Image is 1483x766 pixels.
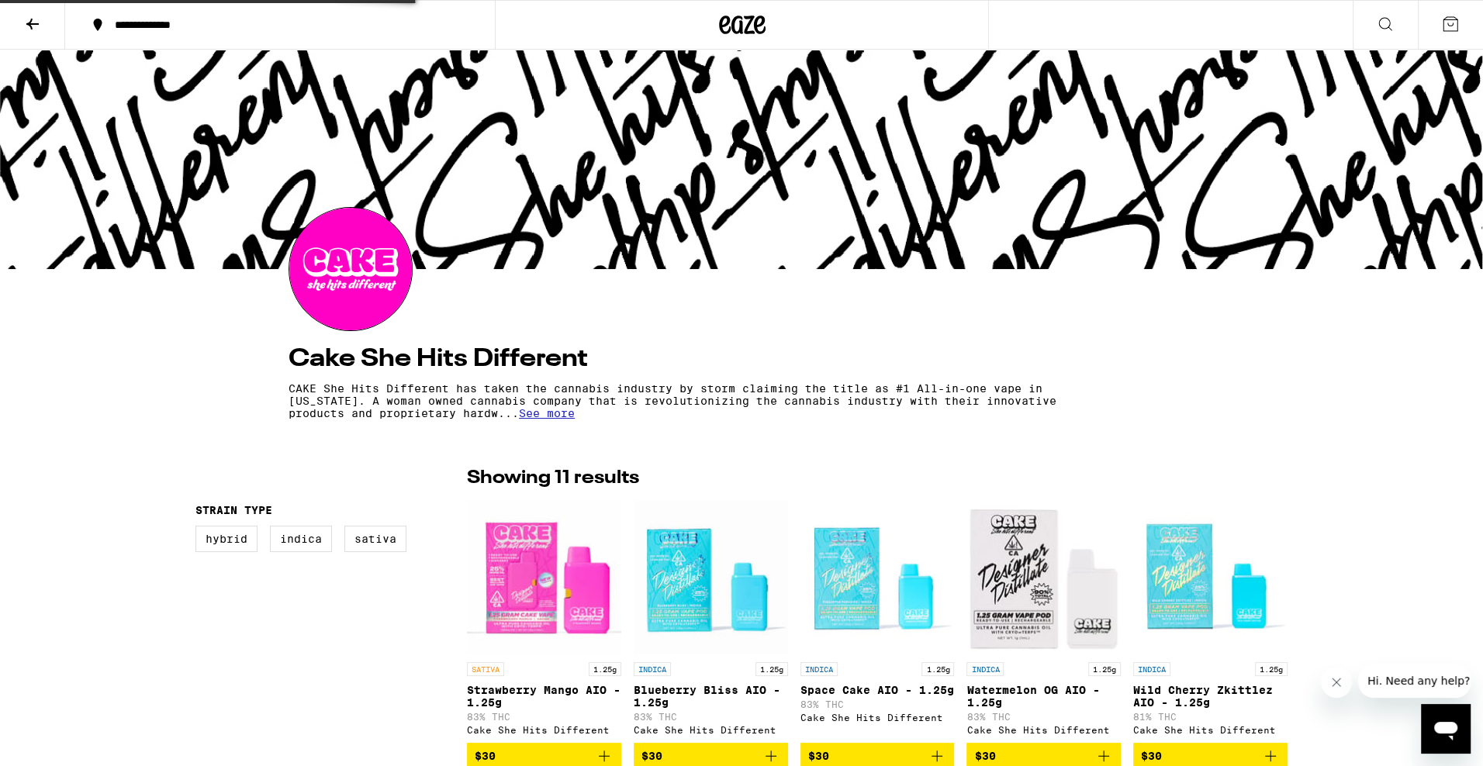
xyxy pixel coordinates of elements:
img: Cake She Hits Different - Wild Cherry Zkittlez AIO - 1.25g [1133,499,1288,654]
span: $30 [1141,750,1162,762]
span: $30 [974,750,995,762]
label: Hybrid [195,526,258,552]
img: Cake She Hits Different - Strawberry Mango AIO - 1.25g [467,499,621,654]
span: See more [519,407,575,419]
legend: Strain Type [195,504,272,516]
p: 83% THC [800,699,955,709]
p: 1.25g [589,662,621,676]
p: Wild Cherry Zkittlez AIO - 1.25g [1133,684,1288,709]
p: 83% THC [966,712,1121,722]
p: 1.25g [1255,662,1288,676]
p: 83% THC [467,712,621,722]
img: Cake She Hits Different logo [289,208,412,330]
p: 1.25g [921,662,954,676]
img: Cake She Hits Different - Blueberry Bliss AIO - 1.25g [634,499,788,654]
p: Space Cake AIO - 1.25g [800,684,955,696]
p: SATIVA [467,662,504,676]
div: Cake She Hits Different [467,725,621,735]
p: CAKE She Hits Different has taken the cannabis industry by storm claiming the title as #1 All-in-... [289,382,1058,419]
a: Open page for Strawberry Mango AIO - 1.25g from Cake She Hits Different [467,499,621,743]
img: Cake She Hits Different - Watermelon OG AIO - 1.25g [966,499,1121,654]
h4: Cake She Hits Different [289,347,1194,371]
iframe: Button to launch messaging window [1421,704,1471,754]
p: Showing 11 results [467,465,639,492]
label: Sativa [344,526,406,552]
div: Cake She Hits Different [1133,725,1288,735]
iframe: Message from company [1358,664,1471,698]
a: Open page for Watermelon OG AIO - 1.25g from Cake She Hits Different [966,499,1121,743]
img: Cake She Hits Different - Space Cake AIO - 1.25g [800,499,955,654]
p: Blueberry Bliss AIO - 1.25g [634,684,788,709]
p: INDICA [966,662,1004,676]
p: 81% THC [1133,712,1288,722]
div: Cake She Hits Different [800,713,955,723]
div: Cake She Hits Different [634,725,788,735]
span: $30 [808,750,829,762]
p: Strawberry Mango AIO - 1.25g [467,684,621,709]
a: Open page for Blueberry Bliss AIO - 1.25g from Cake She Hits Different [634,499,788,743]
p: Watermelon OG AIO - 1.25g [966,684,1121,709]
p: 83% THC [634,712,788,722]
p: INDICA [634,662,671,676]
span: $30 [641,750,662,762]
a: Open page for Space Cake AIO - 1.25g from Cake She Hits Different [800,499,955,743]
p: 1.25g [1088,662,1121,676]
iframe: Close message [1321,667,1352,698]
label: Indica [270,526,332,552]
a: Open page for Wild Cherry Zkittlez AIO - 1.25g from Cake She Hits Different [1133,499,1288,743]
p: INDICA [800,662,838,676]
p: 1.25g [755,662,788,676]
span: $30 [475,750,496,762]
p: INDICA [1133,662,1170,676]
div: Cake She Hits Different [966,725,1121,735]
